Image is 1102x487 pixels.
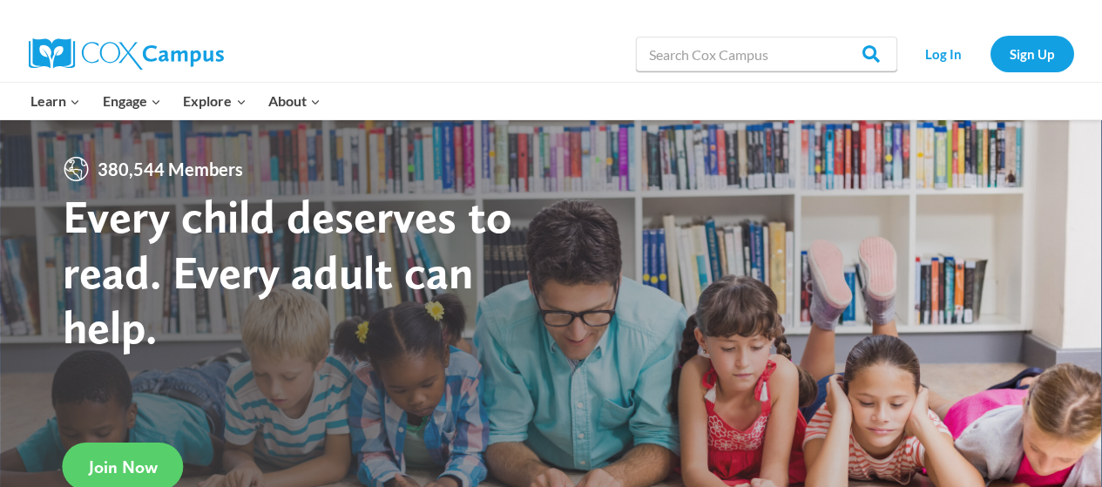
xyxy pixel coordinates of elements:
a: Log In [906,36,982,71]
span: Explore [183,90,246,112]
span: About [268,90,321,112]
span: Learn [30,90,80,112]
nav: Primary Navigation [20,83,332,119]
a: Sign Up [990,36,1074,71]
img: Cox Campus [29,38,224,70]
span: 380,544 Members [91,155,250,183]
strong: Every child deserves to read. Every adult can help. [63,188,512,355]
input: Search Cox Campus [636,37,897,71]
span: Engage [103,90,161,112]
nav: Secondary Navigation [906,36,1074,71]
span: Join Now [89,457,158,477]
